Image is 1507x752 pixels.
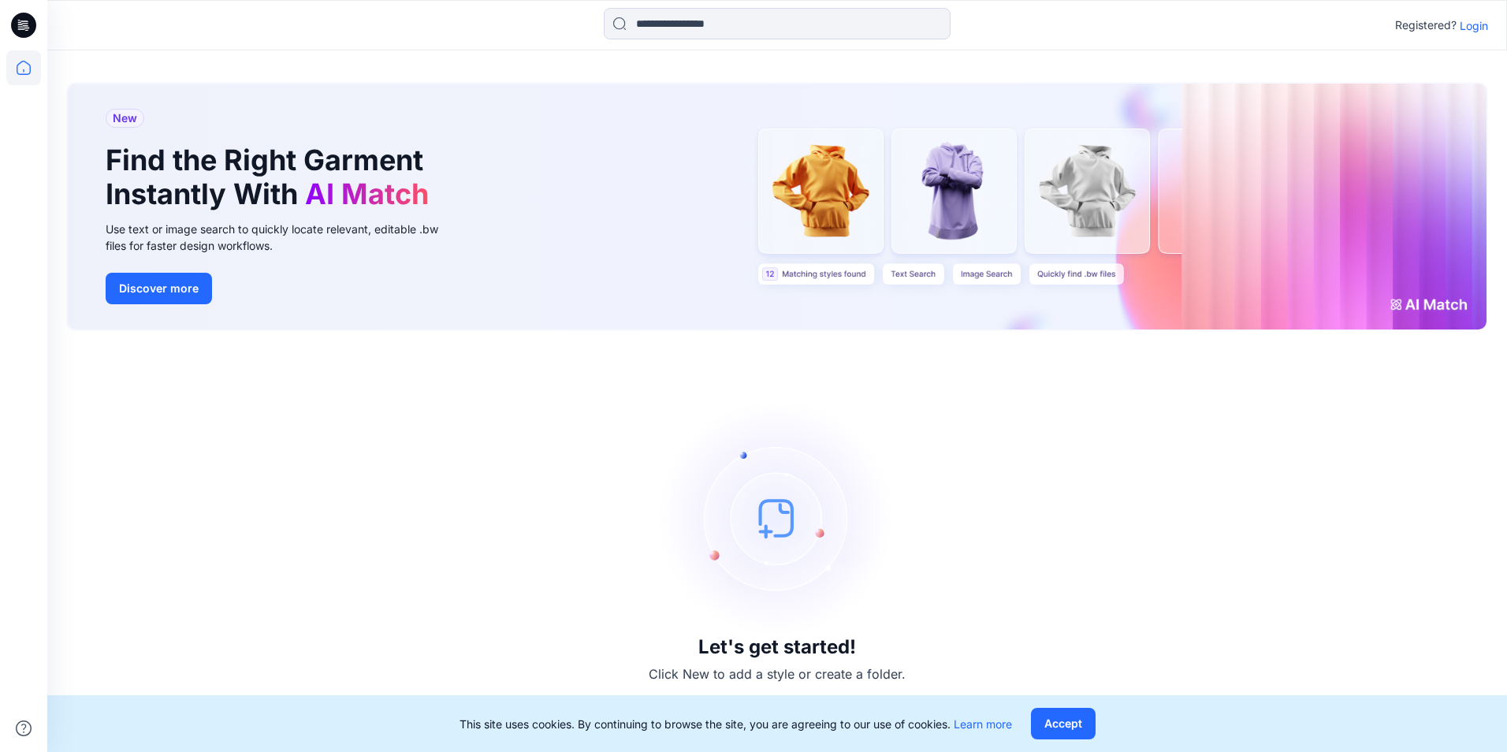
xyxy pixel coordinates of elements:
p: Login [1460,17,1488,34]
p: Click New to add a style or create a folder. [649,665,906,683]
p: This site uses cookies. By continuing to browse the site, you are agreeing to our use of cookies. [460,716,1012,732]
p: Registered? [1395,16,1457,35]
h3: Let's get started! [698,636,856,658]
button: Discover more [106,273,212,304]
h1: Find the Right Garment Instantly With [106,143,437,211]
button: Accept [1031,708,1096,739]
span: New [113,109,137,128]
span: AI Match [305,177,429,211]
img: empty-state-image.svg [659,400,895,636]
div: Use text or image search to quickly locate relevant, editable .bw files for faster design workflows. [106,221,460,254]
a: Learn more [954,717,1012,731]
